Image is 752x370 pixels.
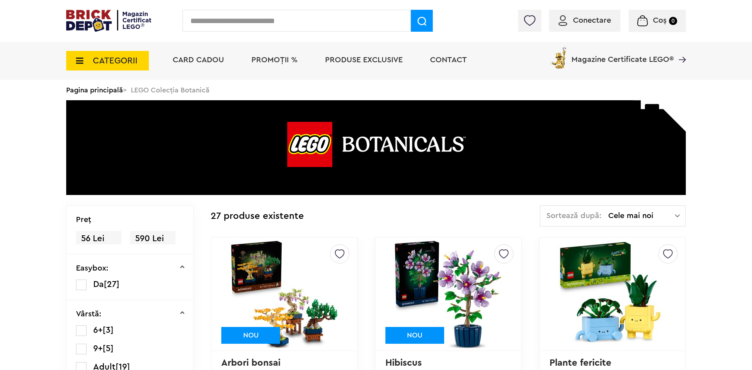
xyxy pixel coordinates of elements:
[76,264,108,272] p: Easybox:
[653,16,667,24] span: Coș
[221,327,280,344] div: NOU
[550,358,611,368] a: Plante fericite
[325,56,403,64] a: Produse exclusive
[393,239,503,349] img: Hibiscus
[66,80,686,100] div: > LEGO Colecția Botanică
[221,358,280,368] a: Arbori bonsai
[251,56,298,64] a: PROMOȚII %
[573,16,611,24] span: Conectare
[76,310,101,318] p: Vârstă:
[66,100,686,195] img: LEGO Colecția Botanică
[559,16,611,24] a: Conectare
[608,212,675,220] span: Cele mai noi
[76,216,91,224] p: Preţ
[557,239,667,349] img: Plante fericite
[93,56,137,65] span: CATEGORII
[103,326,114,334] span: [3]
[571,45,674,63] span: Magazine Certificate LEGO®
[93,280,104,289] span: Da
[76,231,121,246] span: 56 Lei
[385,327,444,344] div: NOU
[66,87,123,94] a: Pagina principală
[173,56,224,64] a: Card Cadou
[674,45,686,53] a: Magazine Certificate LEGO®
[103,344,114,353] span: [5]
[430,56,467,64] a: Contact
[211,205,304,227] div: 27 produse existente
[546,212,602,220] span: Sortează după:
[93,326,103,334] span: 6+
[104,280,119,289] span: [27]
[130,231,175,246] span: 590 Lei
[230,239,339,349] img: Arbori bonsai
[385,358,422,368] a: Hibiscus
[93,344,103,353] span: 9+
[669,17,677,25] small: 0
